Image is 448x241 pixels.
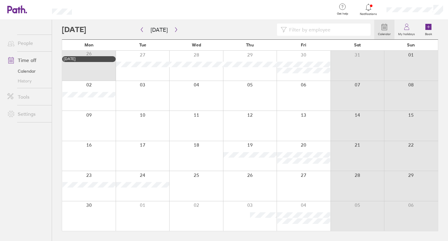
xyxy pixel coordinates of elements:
span: Tue [139,42,146,47]
a: People [2,37,52,49]
label: Calendar [374,31,394,36]
label: Book [421,31,436,36]
button: [DATE] [146,25,173,35]
a: Time off [2,54,52,66]
a: Calendar [374,20,394,39]
span: Sat [354,42,361,47]
span: Get help [333,12,353,16]
a: Calendar [2,66,52,76]
a: My holidays [394,20,419,39]
a: Settings [2,108,52,120]
span: Wed [192,42,201,47]
a: Book [419,20,438,39]
span: Notifications [359,12,379,16]
a: History [2,76,52,86]
label: My holidays [394,31,419,36]
a: Notifications [359,3,379,16]
a: Tools [2,91,52,103]
div: [DATE] [64,57,114,61]
input: Filter by employee [287,24,367,35]
span: Thu [246,42,254,47]
span: Mon [84,42,94,47]
span: Sun [407,42,415,47]
span: Fri [301,42,306,47]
